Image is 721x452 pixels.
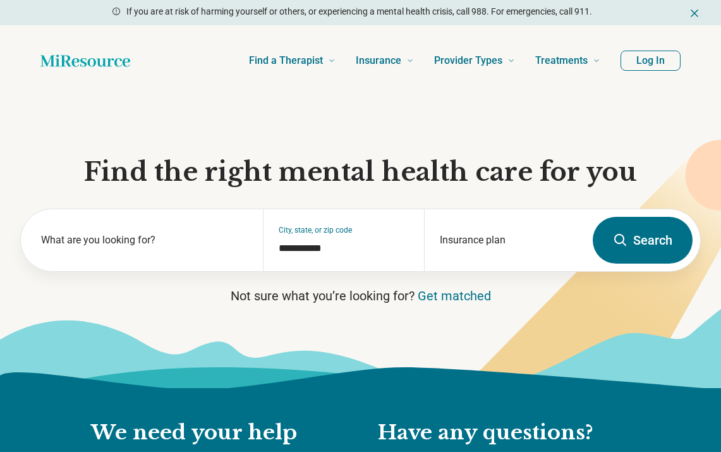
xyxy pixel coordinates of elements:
[418,288,491,303] a: Get matched
[126,5,592,18] p: If you are at risk of harming yourself or others, or experiencing a mental health crisis, call 98...
[621,51,681,71] button: Log In
[593,217,693,264] button: Search
[434,52,502,70] span: Provider Types
[41,233,248,248] label: What are you looking for?
[356,35,414,86] a: Insurance
[20,156,701,188] h1: Find the right mental health care for you
[91,420,353,446] h2: We need your help
[434,35,515,86] a: Provider Types
[535,35,600,86] a: Treatments
[249,35,336,86] a: Find a Therapist
[249,52,323,70] span: Find a Therapist
[356,52,401,70] span: Insurance
[378,420,631,446] h2: Have any questions?
[20,287,701,305] p: Not sure what you’re looking for?
[535,52,588,70] span: Treatments
[40,48,130,73] a: Home page
[688,5,701,20] button: Dismiss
